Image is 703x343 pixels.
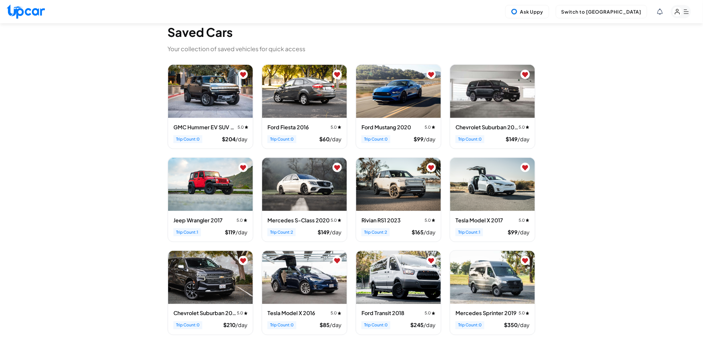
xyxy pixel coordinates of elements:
[455,228,483,236] span: Trip Count: 1
[262,158,347,242] div: View details for Mercedes S-Class 2020
[427,70,436,79] button: Remove from favorites
[168,65,253,118] img: GMC Hummer EV SUV 2024
[173,135,202,143] span: Trip Count: 0
[521,163,530,172] button: Remove from favorites
[356,158,441,211] img: Rivian RS1 2023
[239,256,248,265] button: Remove from favorites
[167,44,536,54] p: Your collection of saved vehicles for quick access
[450,158,535,211] img: Tesla Model X 2017
[424,322,436,329] span: /day
[267,228,296,236] span: Trip Count: 2
[427,163,436,172] button: Remove from favorites
[173,321,202,329] span: Trip Count: 0
[424,136,436,143] span: /day
[519,311,530,316] span: 5.0
[267,135,296,143] span: Trip Count: 0
[455,135,484,143] span: Trip Count: 0
[267,216,330,224] h3: Mercedes S-Class 2020
[356,64,441,149] div: View details for Ford Mustang 2020
[262,64,347,149] div: View details for Ford Fiesta 2016
[262,251,347,304] img: Tesla Model X 2016
[432,311,436,315] img: star
[267,123,309,131] h3: Ford Fiesta 2016
[410,322,424,329] span: $ 245
[657,9,663,15] div: View Notifications
[320,322,330,329] span: $ 85
[518,136,530,143] span: /day
[319,136,330,143] span: $ 60
[333,163,342,172] button: Remove from favorites
[244,311,248,315] img: star
[432,218,436,222] img: star
[556,5,647,18] button: Switch to [GEOGRAPHIC_DATA]
[356,65,441,118] img: Ford Mustang 2020
[504,322,518,329] span: $ 350
[356,251,441,335] div: View details for Ford Transit 2018
[450,158,535,242] div: View details for Tesla Model X 2017
[526,218,530,222] img: star
[7,4,45,19] img: Upcar Logo
[168,251,253,304] img: Chevrolet Suburban 2022
[331,218,342,223] span: 5.0
[239,163,248,172] button: Remove from favorites
[238,125,248,130] span: 5.0
[338,125,342,129] img: star
[361,135,390,143] span: Trip Count: 0
[333,70,342,79] button: Remove from favorites
[508,229,518,236] span: $ 99
[425,311,436,316] span: 5.0
[168,64,253,149] div: View details for GMC Hummer EV SUV 2024
[236,229,248,236] span: /day
[450,251,535,304] img: Mercedes Sprinter 2019
[223,322,236,329] span: $ 210
[361,123,411,131] h3: Ford Mustang 2020
[330,322,342,329] span: /day
[518,322,530,329] span: /day
[356,158,441,242] div: View details for Rivian RS1 2023
[338,311,342,315] img: star
[521,70,530,79] button: Remove from favorites
[267,309,315,317] h3: Tesla Model X 2016
[262,251,347,335] div: View details for Tesla Model X 2016
[361,216,401,224] h3: Rivian RS1 2023
[425,125,436,130] span: 5.0
[361,321,390,329] span: Trip Count: 0
[519,125,530,130] span: 5.0
[173,228,201,236] span: Trip Count: 1
[450,251,535,335] div: View details for Mercedes Sprinter 2019
[506,136,518,143] span: $ 149
[455,123,519,131] h3: Chevrolet Suburban 2016
[331,125,342,130] span: 5.0
[262,65,347,118] img: Ford Fiesta 2016
[338,218,342,222] img: star
[267,321,296,329] span: Trip Count: 0
[167,26,536,39] h1: Saved Cars
[432,125,436,129] img: star
[236,322,248,329] span: /day
[236,136,248,143] span: /day
[168,158,253,242] div: View details for Jeep Wrangler 2017
[330,136,342,143] span: /day
[245,125,249,129] img: star
[414,136,424,143] span: $ 99
[361,228,390,236] span: Trip Count: 2
[427,256,436,265] button: Remove from favorites
[455,216,503,224] h3: Tesla Model X 2017
[450,64,535,149] div: View details for Chevrolet Suburban 2016
[511,8,518,15] img: Uppy
[222,136,236,143] span: $ 204
[455,309,517,317] h3: Mercedes Sprinter 2019
[455,321,484,329] span: Trip Count: 0
[239,70,248,79] button: Remove from favorites
[331,311,342,316] span: 5.0
[262,158,347,211] img: Mercedes S-Class 2020
[526,125,530,129] img: star
[173,309,237,317] h3: Chevrolet Suburban 2022
[519,218,530,223] span: 5.0
[168,158,253,211] img: Jeep Wrangler 2017
[318,229,330,236] span: $ 149
[237,311,248,316] span: 5.0
[237,218,248,223] span: 5.0
[168,251,253,335] div: View details for Chevrolet Suburban 2022
[330,229,342,236] span: /day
